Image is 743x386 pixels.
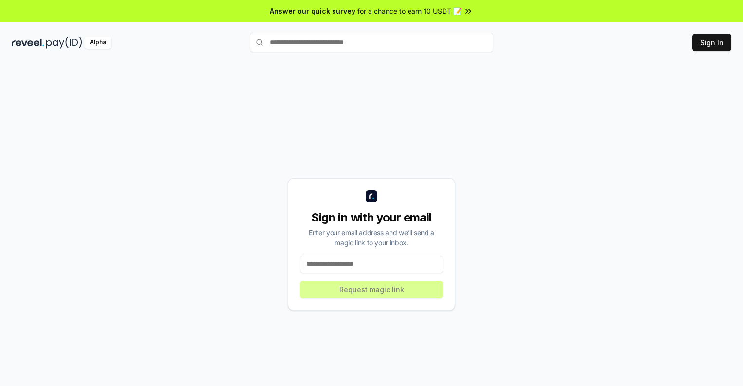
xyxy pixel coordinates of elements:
[300,227,443,248] div: Enter your email address and we’ll send a magic link to your inbox.
[270,6,355,16] span: Answer our quick survey
[366,190,377,202] img: logo_small
[46,37,82,49] img: pay_id
[300,210,443,225] div: Sign in with your email
[84,37,111,49] div: Alpha
[357,6,462,16] span: for a chance to earn 10 USDT 📝
[12,37,44,49] img: reveel_dark
[692,34,731,51] button: Sign In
